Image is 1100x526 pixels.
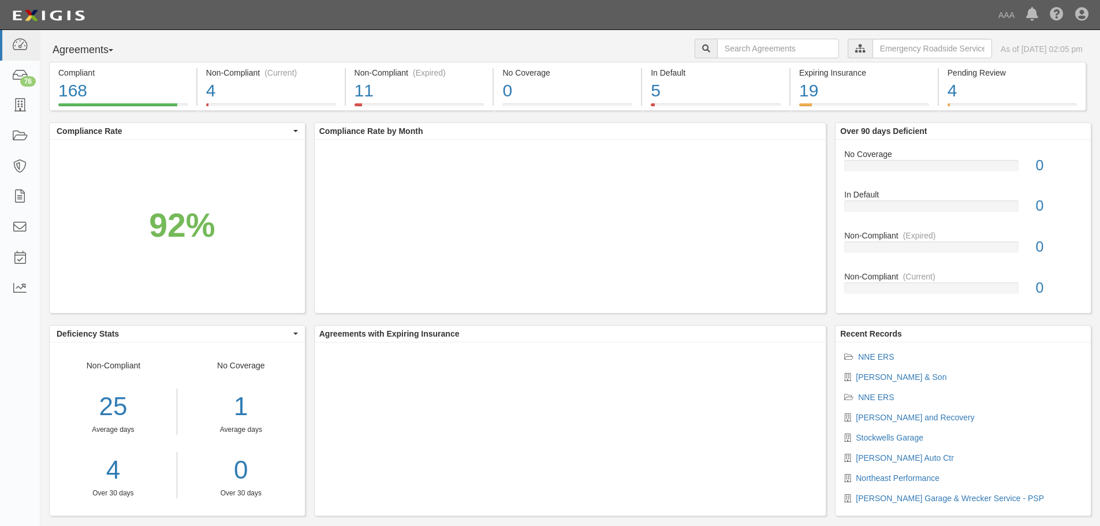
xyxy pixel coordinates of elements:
button: Compliance Rate [50,123,305,139]
div: 4 [206,79,336,103]
a: 0 [186,452,296,488]
a: [PERSON_NAME] Auto Ctr [856,453,954,462]
a: Northeast Performance [856,473,939,483]
i: Help Center - Complianz [1050,8,1064,22]
div: 168 [58,79,188,103]
div: No Coverage [177,360,305,498]
a: [PERSON_NAME] Garage & Wrecker Service - PSP [856,494,1044,503]
div: 0 [1027,237,1091,258]
div: 0 [1027,155,1091,176]
b: Over 90 days Deficient [840,126,927,136]
a: AAA [993,3,1020,27]
div: Non-Compliant (Current) [206,67,336,79]
div: As of [DATE] 02:05 pm [1001,43,1083,55]
button: Agreements [49,39,136,62]
img: logo-5460c22ac91f19d4615b14bd174203de0afe785f0fc80cf4dbbc73dc1793850b.png [9,5,88,26]
div: (Expired) [413,67,446,79]
div: Over 30 days [50,488,177,498]
div: No Coverage [836,148,1091,160]
div: Non-Compliant (Expired) [355,67,484,79]
a: In Default5 [642,103,789,113]
a: NNE ERS [858,352,894,361]
div: Pending Review [948,67,1077,79]
input: Emergency Roadside Service (ERS) [872,39,992,58]
a: No Coverage0 [844,148,1082,189]
a: [PERSON_NAME] & Son [856,372,946,382]
div: Over 30 days [186,488,296,498]
div: 0 [1027,278,1091,299]
div: 1 [186,389,296,425]
div: 11 [355,79,484,103]
div: 0 [502,79,632,103]
div: No Coverage [502,67,632,79]
a: Non-Compliant(Expired)11 [346,103,493,113]
div: 25 [50,389,177,425]
div: 5 [651,79,781,103]
a: Compliant168 [49,103,196,113]
div: 19 [799,79,929,103]
a: [PERSON_NAME] and Recovery [856,413,974,422]
b: Agreements with Expiring Insurance [319,329,460,338]
a: Non-Compliant(Current)4 [197,103,345,113]
input: Search Agreements [717,39,839,58]
div: Average days [50,425,177,435]
div: Expiring Insurance [799,67,929,79]
a: Pending Review4 [939,103,1086,113]
a: Expiring Insurance19 [790,103,938,113]
div: (Current) [903,271,935,282]
a: In Default0 [844,189,1082,230]
a: Stockwells Garage [856,433,923,442]
div: Non-Compliant [836,230,1091,241]
span: Compliance Rate [57,125,290,137]
div: Compliant [58,67,188,79]
div: 76 [20,76,36,87]
span: Deficiency Stats [57,328,290,340]
b: Compliance Rate by Month [319,126,423,136]
div: In Default [836,189,1091,200]
div: Non-Compliant [836,271,1091,282]
div: (Expired) [903,230,936,241]
a: 4 [50,452,177,488]
div: (Current) [264,67,297,79]
div: In Default [651,67,781,79]
b: Recent Records [840,329,902,338]
div: Non-Compliant [50,360,177,498]
a: No Coverage0 [494,103,641,113]
div: 0 [1027,196,1091,217]
a: NNE ERS [858,393,894,402]
button: Deficiency Stats [50,326,305,342]
div: 92% [149,202,215,249]
div: 4 [948,79,1077,103]
a: Non-Compliant(Expired)0 [844,230,1082,271]
a: Non-Compliant(Current)0 [844,271,1082,303]
div: Average days [186,425,296,435]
